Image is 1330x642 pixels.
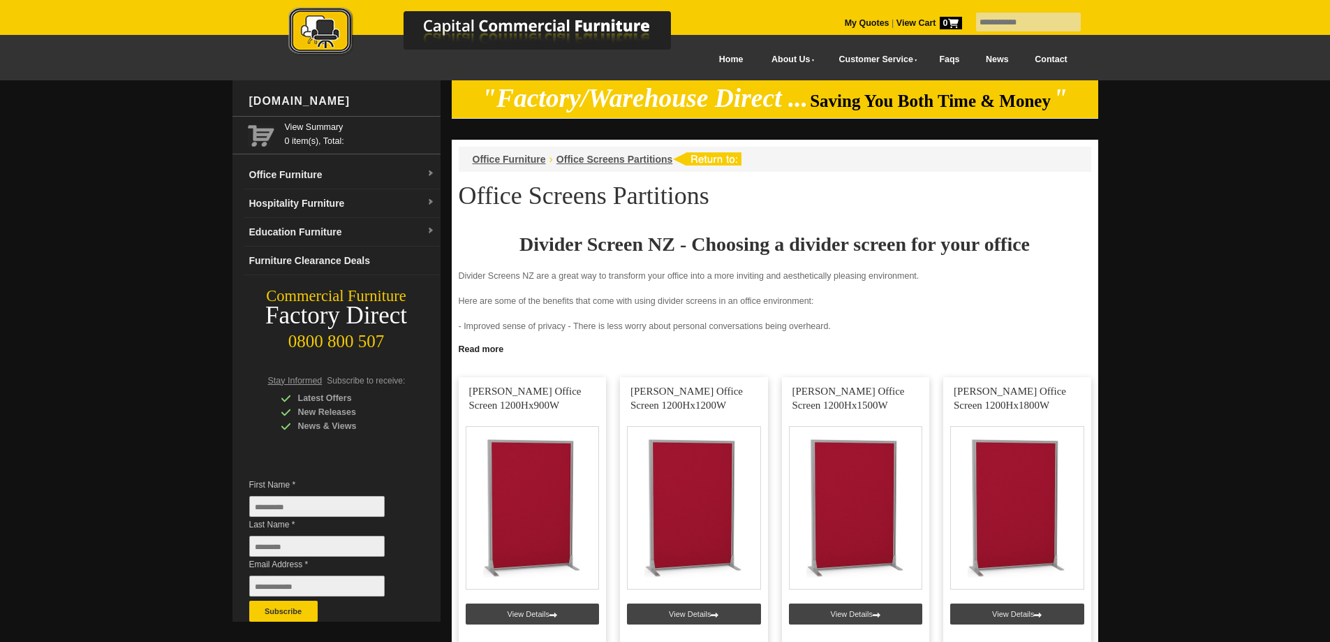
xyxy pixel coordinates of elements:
[244,218,441,247] a: Education Furnituredropdown
[473,154,546,165] a: Office Furniture
[244,189,441,218] a: Hospitality Furnituredropdown
[327,376,405,386] span: Subscribe to receive:
[268,376,323,386] span: Stay Informed
[427,227,435,235] img: dropdown
[232,325,441,351] div: 0800 800 507
[249,557,406,571] span: Email Address *
[249,576,385,597] input: Email Address *
[427,198,435,207] img: dropdown
[459,319,1091,333] p: - Improved sense of privacy - There is less worry about personal conversations being overheard.
[973,44,1021,75] a: News
[249,478,406,492] span: First Name *
[427,170,435,178] img: dropdown
[244,161,441,189] a: Office Furnituredropdown
[281,405,413,419] div: New Releases
[482,84,808,112] em: "Factory/Warehouse Direct ...
[896,18,962,28] strong: View Cart
[281,391,413,405] div: Latest Offers
[1021,44,1080,75] a: Contact
[823,44,926,75] a: Customer Service
[244,247,441,275] a: Furniture Clearance Deals
[459,269,1091,283] p: Divider Screens NZ are a great way to transform your office into a more inviting and aestheticall...
[549,152,553,166] li: ›
[926,44,973,75] a: Faqs
[244,80,441,122] div: [DOMAIN_NAME]
[285,120,435,134] a: View Summary
[452,339,1098,356] a: Click to read more
[249,601,318,622] button: Subscribe
[250,7,739,58] img: Capital Commercial Furniture Logo
[459,182,1091,209] h1: Office Screens Partitions
[249,496,385,517] input: First Name *
[556,154,673,165] a: Office Screens Partitions
[1053,84,1067,112] em: "
[285,120,435,146] span: 0 item(s), Total:
[845,18,889,28] a: My Quotes
[232,286,441,306] div: Commercial Furniture
[756,44,823,75] a: About Us
[232,306,441,326] div: Factory Direct
[250,7,739,62] a: Capital Commercial Furniture Logo
[519,233,1030,255] strong: Divider Screen NZ - Choosing a divider screen for your office
[672,152,741,166] img: return to
[940,17,962,29] span: 0
[281,419,413,433] div: News & Views
[249,518,406,532] span: Last Name *
[810,92,1051,110] span: Saving You Both Time & Money
[249,536,385,557] input: Last Name *
[894,18,961,28] a: View Cart0
[459,294,1091,308] p: Here are some of the benefits that come with using divider screens in an office environment:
